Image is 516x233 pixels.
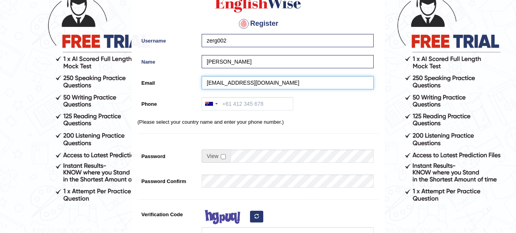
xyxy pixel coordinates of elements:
h4: Register [138,18,379,30]
label: Password [138,149,198,160]
label: Name [138,55,198,66]
input: +61 412 345 678 [202,97,293,110]
label: Email [138,76,198,87]
p: (Please select your country name and enter your phone number.) [138,118,379,126]
input: Show/Hide Password [221,154,226,159]
label: Phone [138,97,198,108]
label: Password Confirm [138,174,198,185]
label: Verification Code [138,208,198,218]
label: Username [138,34,198,44]
div: Australia: +61 [202,98,220,110]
